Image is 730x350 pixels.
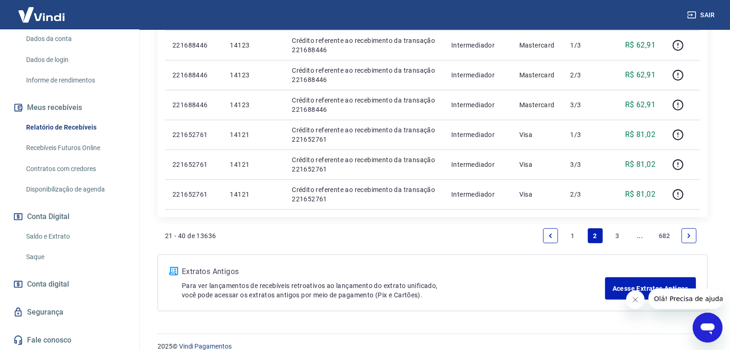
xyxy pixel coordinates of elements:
p: 14123 [230,41,277,50]
p: 221688446 [172,41,215,50]
p: Crédito referente ao recebimento da transação 221688446 [292,36,436,55]
a: Vindi Pagamentos [179,343,232,350]
p: Intermediador [451,70,504,80]
p: Intermediador [451,190,504,199]
a: Relatório de Recebíveis [22,118,128,137]
a: Previous page [543,228,558,243]
a: Dados de login [22,50,128,69]
img: ícone [169,267,178,275]
a: Jump forward [633,228,647,243]
span: Olá! Precisa de ajuda? [6,7,78,14]
p: 221652761 [172,190,215,199]
ul: Pagination [539,225,700,247]
p: 221688446 [172,70,215,80]
p: Extratos Antigos [182,266,605,277]
p: Crédito referente ao recebimento da transação 221688446 [292,66,436,84]
button: Conta Digital [11,206,128,227]
p: Intermediador [451,130,504,139]
p: Visa [519,190,556,199]
p: 1/3 [570,130,598,139]
p: Mastercard [519,70,556,80]
a: Recebíveis Futuros Online [22,138,128,158]
p: R$ 81,02 [625,159,655,170]
p: Intermediador [451,160,504,169]
p: Mastercard [519,100,556,110]
iframe: Message from company [648,288,723,309]
a: Saque [22,247,128,267]
p: Crédito referente ao recebimento da transação 221652761 [292,125,436,144]
iframe: Button to launch messaging window [693,313,723,343]
a: Conta digital [11,274,128,295]
p: R$ 81,02 [625,189,655,200]
a: Disponibilização de agenda [22,180,128,199]
a: Dados da conta [22,29,128,48]
p: 14123 [230,100,277,110]
p: 1/3 [570,41,598,50]
p: Intermediador [451,100,504,110]
p: R$ 62,91 [625,40,655,51]
a: Page 1 [565,228,580,243]
p: 3/3 [570,160,598,169]
a: Next page [682,228,696,243]
p: 221652761 [172,160,215,169]
a: Informe de rendimentos [22,71,128,90]
p: 2/3 [570,190,598,199]
p: Para ver lançamentos de recebíveis retroativos ao lançamento do extrato unificado, você pode aces... [182,281,605,300]
p: Crédito referente ao recebimento da transação 221688446 [292,96,436,114]
button: Sair [685,7,719,24]
a: Contratos com credores [22,159,128,178]
a: Segurança [11,302,128,323]
p: R$ 81,02 [625,129,655,140]
p: Visa [519,130,556,139]
span: Conta digital [27,278,69,291]
p: 14121 [230,190,277,199]
p: Mastercard [519,41,556,50]
p: 2/3 [570,70,598,80]
a: Page 3 [610,228,625,243]
a: Acesse Extratos Antigos [605,277,696,300]
p: Visa [519,160,556,169]
button: Meus recebíveis [11,97,128,118]
p: 14123 [230,70,277,80]
iframe: Close message [626,290,645,309]
img: Vindi [11,0,72,29]
p: 221652761 [172,130,215,139]
a: Saldo e Extrato [22,227,128,246]
a: Page 682 [655,228,674,243]
p: 14121 [230,130,277,139]
p: 221688446 [172,100,215,110]
p: 3/3 [570,100,598,110]
p: 14121 [230,160,277,169]
p: R$ 62,91 [625,99,655,110]
p: 21 - 40 de 13636 [165,231,216,240]
p: Crédito referente ao recebimento da transação 221652761 [292,185,436,204]
p: R$ 62,91 [625,69,655,81]
p: Intermediador [451,41,504,50]
p: Crédito referente ao recebimento da transação 221652761 [292,155,436,174]
a: Page 2 is your current page [588,228,603,243]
